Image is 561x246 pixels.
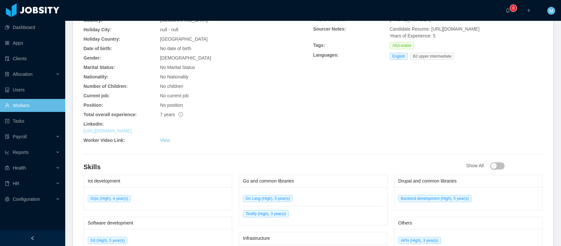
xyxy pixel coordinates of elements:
[83,36,120,42] b: Holiday Country:
[88,175,228,187] div: Iot development
[5,166,9,170] i: icon: medicine-box
[83,84,128,89] b: Number of Children:
[398,217,538,229] div: Others
[83,93,110,98] b: Current job:
[88,237,127,244] span: Git (High), 5 year(s)
[83,55,101,61] b: Gender:
[178,112,183,117] span: info-circle
[160,36,208,42] span: [GEOGRAPHIC_DATA]
[5,115,60,128] a: icon: profileTasks
[243,210,289,217] span: Testify (High), 3 year(s)
[160,74,189,79] span: No Nationality
[83,27,112,32] b: Holiday City:
[83,128,132,133] a: [URL][DOMAIN_NAME]
[313,43,325,48] b: Tags:
[390,26,479,38] span: Candidate Resume: [URL][DOMAIN_NAME] Years of Experience: 5
[5,36,60,49] a: icon: appstoreApps
[160,27,178,32] span: null - null
[13,150,29,155] span: Reports
[526,8,531,13] i: icon: plus
[398,237,441,244] span: APIs (High), 3 year(s)
[83,65,115,70] b: Marital Status:
[160,138,170,143] a: View
[243,232,383,244] div: Infrastructure
[313,52,339,58] b: Languages:
[5,181,9,186] i: icon: book
[506,8,510,13] i: icon: bell
[13,72,33,77] span: Allocation
[13,134,27,139] span: Payroll
[83,18,102,23] b: Country:
[13,165,26,171] span: Health
[313,26,346,32] b: Sourcer Notes:
[390,53,408,60] span: English
[83,121,104,127] b: Linkedin:
[160,102,183,108] span: No position
[88,217,228,229] div: Software development
[160,55,211,61] span: [DEMOGRAPHIC_DATA]
[83,46,112,51] b: Date of birth:
[83,74,108,79] b: Nationality:
[390,17,431,22] span: [PHONE_NUMBER]
[313,17,347,22] b: Phone number:
[160,18,208,23] span: [GEOGRAPHIC_DATA]
[88,195,131,202] span: Grpc (High), 4 year(s)
[83,102,103,108] b: Position:
[390,42,414,49] span: Allocatable
[160,65,195,70] span: No Marital Status
[410,53,454,60] span: B2 upper intermediate
[160,112,183,117] span: 7 years
[398,175,538,187] div: Drupal and common libraries
[160,93,189,98] span: No current job
[160,46,191,51] span: No date of birth
[243,195,293,202] span: Go Lang (High), 5 year(s)
[83,138,125,143] b: Worker Video Link:
[83,162,466,171] h4: Skills
[5,21,60,34] a: icon: pie-chartDashboard
[5,72,9,76] i: icon: solution
[398,195,472,202] span: Backend development (High), 5 year(s)
[243,175,383,187] div: Go and common libraries
[83,112,137,117] b: Total overall experience:
[5,197,9,201] i: icon: setting
[510,5,517,11] sup: 0
[5,99,60,112] a: icon: userWorkers
[5,83,60,96] a: icon: robotUsers
[13,181,19,186] span: HR
[5,134,9,139] i: icon: file-protect
[13,197,40,202] span: Configuration
[5,52,60,65] a: icon: auditClients
[466,163,505,168] span: Show All
[549,7,553,15] span: M
[160,84,183,89] span: No children
[5,150,9,155] i: icon: line-chart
